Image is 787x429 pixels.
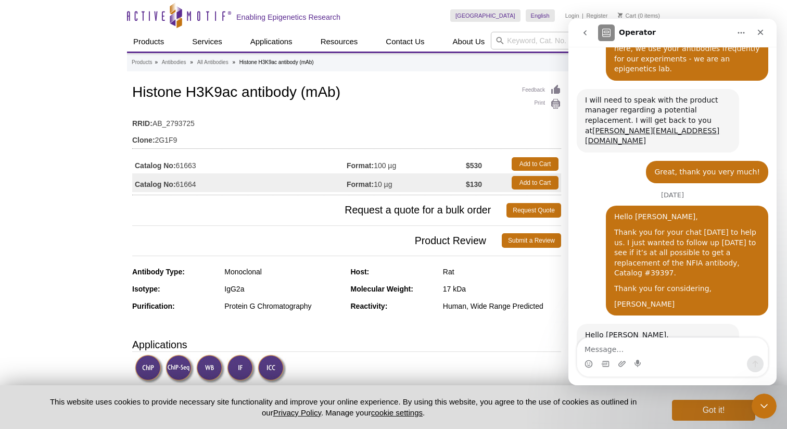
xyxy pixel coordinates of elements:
[672,400,755,421] button: Got it!
[132,233,502,248] span: Product Review
[351,268,370,276] strong: Host:
[197,58,229,67] a: All Antibodies
[244,32,299,52] a: Applications
[347,155,466,173] td: 100 µg
[132,302,175,310] strong: Purification:
[582,9,583,22] li: |
[466,180,482,189] strong: $130
[232,59,235,65] li: »
[502,233,561,248] a: Submit a Review
[132,337,561,352] h3: Applications
[132,112,561,129] td: AB_2793725
[512,157,558,171] a: Add to Cart
[155,59,158,65] li: »
[179,337,195,354] button: Send a message…
[466,161,482,170] strong: $530
[586,12,607,19] a: Register
[443,267,561,276] div: Rat
[186,32,229,52] a: Services
[565,12,579,19] a: Login
[224,284,342,294] div: IgG2a
[351,285,413,293] strong: Molecular Weight:
[135,180,176,189] strong: Catalog No:
[314,32,364,52] a: Resources
[132,58,152,67] a: Products
[443,284,561,294] div: 17 kDa
[526,9,555,22] a: English
[618,12,623,18] img: Your Cart
[506,203,561,218] a: Request Quote
[132,268,185,276] strong: Antibody Type:
[224,301,342,311] div: Protein G Chromatography
[132,135,155,145] strong: Clone:
[351,302,388,310] strong: Reactivity:
[224,267,342,276] div: Monoclonal
[522,98,561,110] a: Print
[568,19,777,385] iframe: Intercom live chat
[33,341,41,349] button: Gif picker
[491,32,660,49] input: Keyword, Cat. No.
[132,129,561,146] td: 2G1F9
[8,305,200,381] div: Madeleine says…
[618,12,636,19] a: Cart
[135,161,176,170] strong: Catalog No:
[127,32,170,52] a: Products
[512,176,558,190] a: Add to Cart
[132,173,347,192] td: 61664
[347,161,374,170] strong: Format:
[32,396,655,418] p: This website uses cookies to provide necessary site functionality and improve your online experie...
[227,355,256,383] img: Immunofluorescence Validated
[450,9,521,22] a: [GEOGRAPHIC_DATA]
[258,355,286,383] img: Immunocytochemistry Validated
[273,408,321,417] a: Privacy Policy
[347,173,466,192] td: 10 µg
[166,355,194,383] img: ChIP-Seq Validated
[135,355,163,383] img: ChIP Validated
[9,319,199,337] textarea: Message…
[190,59,193,65] li: »
[347,180,374,189] strong: Format:
[196,355,225,383] img: Western Blot Validated
[371,408,423,417] button: cookie settings
[522,84,561,96] a: Feedback
[379,32,430,52] a: Contact Us
[239,59,314,65] li: Histone H3K9ac antibody (mAb)
[236,12,340,22] h2: Enabling Epigenetics Research
[8,305,171,358] div: Hello [PERSON_NAME]. [PERSON_NAME] is in a meeting at the moment, but he will be in touch later [...
[447,32,491,52] a: About Us
[618,9,660,22] li: (0 items)
[66,341,74,349] button: Start recording
[132,285,160,293] strong: Isotype:
[132,203,506,218] span: Request a quote for a bulk order
[132,155,347,173] td: 61663
[132,84,561,102] h1: Histone H3K9ac antibody (mAb)
[162,58,186,67] a: Antibodies
[752,394,777,419] iframe: Intercom live chat
[17,311,162,352] div: Hello [PERSON_NAME]. [PERSON_NAME] is in a meeting at the moment, but he will be in touch later [...
[49,341,58,349] button: Upload attachment
[132,119,153,128] strong: RRID:
[443,301,561,311] div: Human, Wide Range Predicted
